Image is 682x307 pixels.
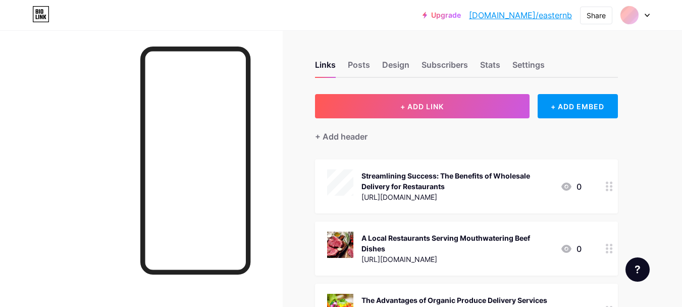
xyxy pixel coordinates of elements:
span: + ADD LINK [400,102,444,111]
div: Share [587,10,606,21]
img: A Local Restaurants Serving Mouthwatering Beef Dishes [327,232,353,258]
a: Upgrade [423,11,461,19]
div: Subscribers [422,59,468,77]
div: 0 [560,243,582,255]
div: + Add header [315,130,368,143]
div: Posts [348,59,370,77]
div: Stats [480,59,500,77]
div: A Local Restaurants Serving Mouthwatering Beef Dishes [361,233,552,254]
div: 0 [560,181,582,193]
div: Links [315,59,336,77]
div: Streamlining Success: The Benefits of Wholesale Delivery for Restaurants [361,170,552,192]
a: [DOMAIN_NAME]/easternb [469,9,572,21]
div: [URL][DOMAIN_NAME] [361,254,552,265]
div: Design [382,59,409,77]
button: + ADD LINK [315,94,530,118]
div: Settings [512,59,545,77]
div: + ADD EMBED [538,94,618,118]
div: [URL][DOMAIN_NAME] [361,192,552,202]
